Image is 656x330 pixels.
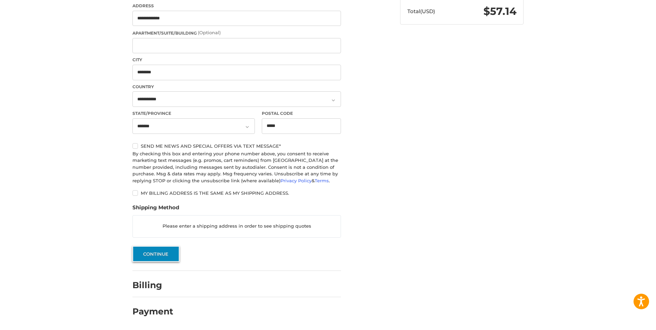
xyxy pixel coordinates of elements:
[132,3,341,9] label: Address
[198,30,221,35] small: (Optional)
[132,306,173,317] h2: Payment
[133,220,341,233] p: Please enter a shipping address in order to see shipping quotes
[132,150,341,184] div: By checking this box and entering your phone number above, you consent to receive marketing text ...
[132,246,179,262] button: Continue
[132,204,179,215] legend: Shipping Method
[407,8,435,15] span: Total (USD)
[262,110,341,117] label: Postal Code
[132,84,341,90] label: Country
[132,110,255,117] label: State/Province
[315,178,329,183] a: Terms
[132,57,341,63] label: City
[132,29,341,36] label: Apartment/Suite/Building
[132,280,173,291] h2: Billing
[132,190,341,196] label: My billing address is the same as my shipping address.
[132,143,341,149] label: Send me news and special offers via text message*
[483,5,517,18] span: $57.14
[280,178,312,183] a: Privacy Policy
